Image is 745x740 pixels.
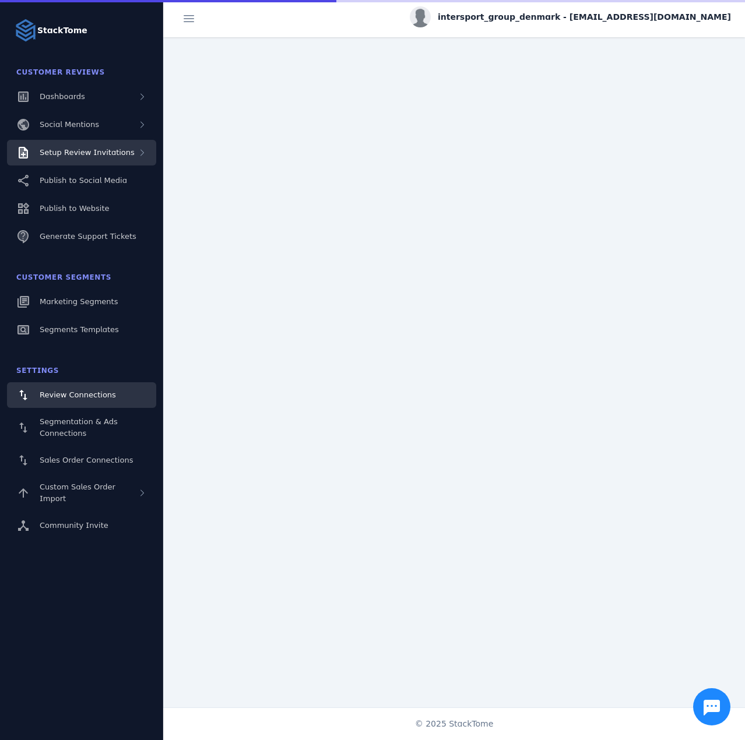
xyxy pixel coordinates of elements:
[40,417,118,438] span: Segmentation & Ads Connections
[7,382,156,408] a: Review Connections
[7,224,156,249] a: Generate Support Tickets
[40,204,109,213] span: Publish to Website
[16,273,111,281] span: Customer Segments
[40,325,119,334] span: Segments Templates
[14,19,37,42] img: Logo image
[40,482,115,503] span: Custom Sales Order Import
[7,317,156,343] a: Segments Templates
[410,6,731,27] button: intersport_group_denmark - [EMAIL_ADDRESS][DOMAIN_NAME]
[40,521,108,530] span: Community Invite
[40,232,136,241] span: Generate Support Tickets
[7,196,156,221] a: Publish to Website
[415,718,494,730] span: © 2025 StackTome
[7,168,156,193] a: Publish to Social Media
[7,513,156,538] a: Community Invite
[40,297,118,306] span: Marketing Segments
[7,289,156,315] a: Marketing Segments
[40,148,135,157] span: Setup Review Invitations
[37,24,87,37] strong: StackTome
[16,367,59,375] span: Settings
[40,176,127,185] span: Publish to Social Media
[438,11,731,23] span: intersport_group_denmark - [EMAIL_ADDRESS][DOMAIN_NAME]
[40,92,85,101] span: Dashboards
[16,68,105,76] span: Customer Reviews
[7,447,156,473] a: Sales Order Connections
[410,6,431,27] img: profile.jpg
[7,410,156,445] a: Segmentation & Ads Connections
[40,456,133,464] span: Sales Order Connections
[40,120,99,129] span: Social Mentions
[40,390,116,399] span: Review Connections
